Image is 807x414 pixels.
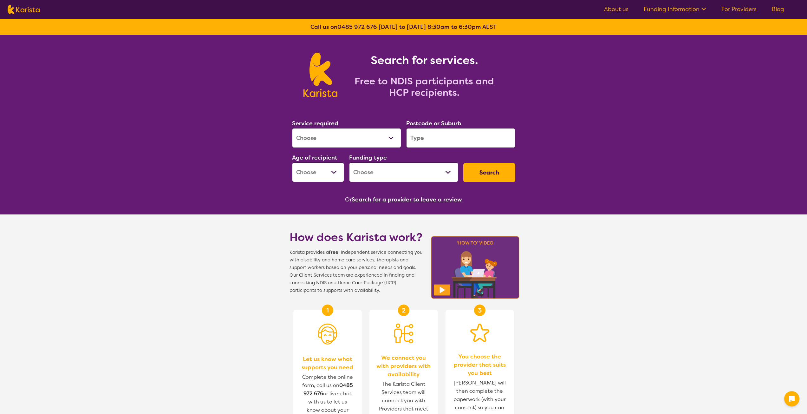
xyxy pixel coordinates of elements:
span: Or [345,195,352,204]
span: Let us know what supports you need [300,355,355,371]
img: Person with headset icon [318,324,337,345]
div: 2 [398,305,409,316]
div: 3 [474,305,485,316]
a: For Providers [721,5,757,13]
h1: How does Karista work? [290,230,423,245]
label: Age of recipient [292,154,337,161]
a: About us [604,5,628,13]
span: We connect you with providers with availability [376,354,432,378]
div: 1 [322,305,333,316]
label: Funding type [349,154,387,161]
button: Search [463,163,515,182]
img: Karista video [429,234,522,301]
b: free [329,249,338,255]
h1: Search for services. [345,53,504,68]
img: Karista logo [8,5,40,14]
a: 0485 972 676 [337,23,377,31]
a: Blog [772,5,784,13]
img: Karista logo [303,53,337,97]
img: Person being matched to services icon [394,324,413,343]
button: Search for a provider to leave a review [352,195,462,204]
span: Karista provides a , independent service connecting you with disability and home care services, t... [290,249,423,294]
img: Star icon [470,324,489,342]
b: Call us on [DATE] to [DATE] 8:30am to 6:30pm AEST [310,23,497,31]
h2: Free to NDIS participants and HCP recipients. [345,76,504,98]
span: You choose the provider that suits you best [452,352,508,377]
label: Service required [292,120,338,127]
a: Funding Information [644,5,706,13]
input: Type [406,128,515,148]
label: Postcode or Suburb [406,120,461,127]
